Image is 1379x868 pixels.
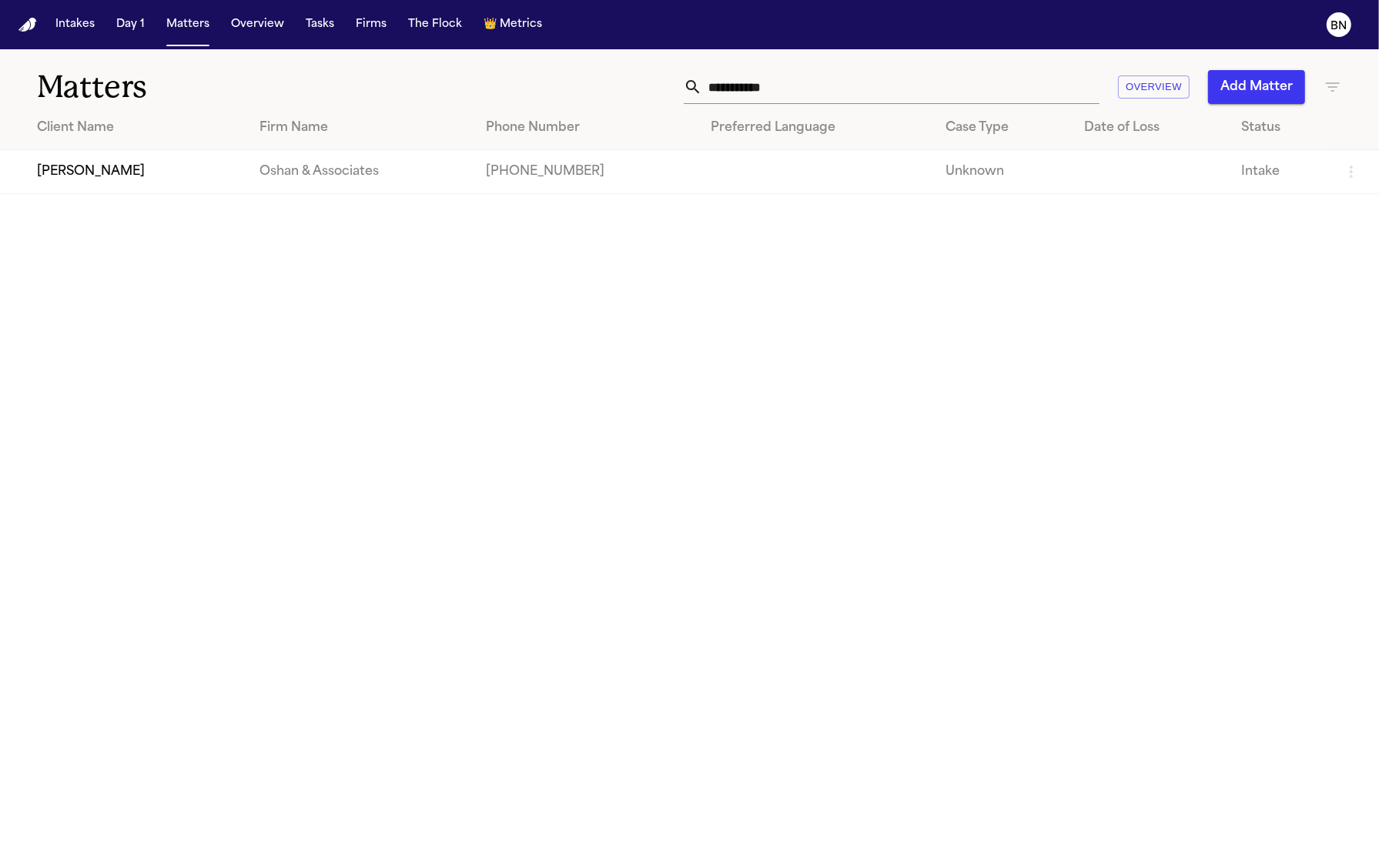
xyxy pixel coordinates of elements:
[1241,119,1317,137] div: Status
[402,11,468,39] button: The Flock
[711,119,922,137] div: Preferred Language
[49,11,101,39] button: Intakes
[247,150,474,194] td: Oshan & Associates
[1084,119,1217,137] div: Date of Loss
[1208,70,1305,104] button: Add Matter
[259,119,461,137] div: Firm Name
[160,11,216,39] button: Matters
[37,68,413,106] h1: Matters
[1229,150,1330,194] td: Intake
[300,11,340,39] button: Tasks
[486,119,687,137] div: Phone Number
[477,11,548,39] button: crownMetrics
[946,119,1059,137] div: Case Type
[934,150,1072,194] td: Unknown
[110,11,151,39] button: Day 1
[1118,75,1190,99] button: Overview
[18,18,37,32] img: Finch Logo
[37,119,235,137] div: Client Name
[474,150,699,194] td: [PHONE_NUMBER]
[350,11,393,39] button: Firms
[18,18,37,32] a: Home
[225,11,290,39] button: Overview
